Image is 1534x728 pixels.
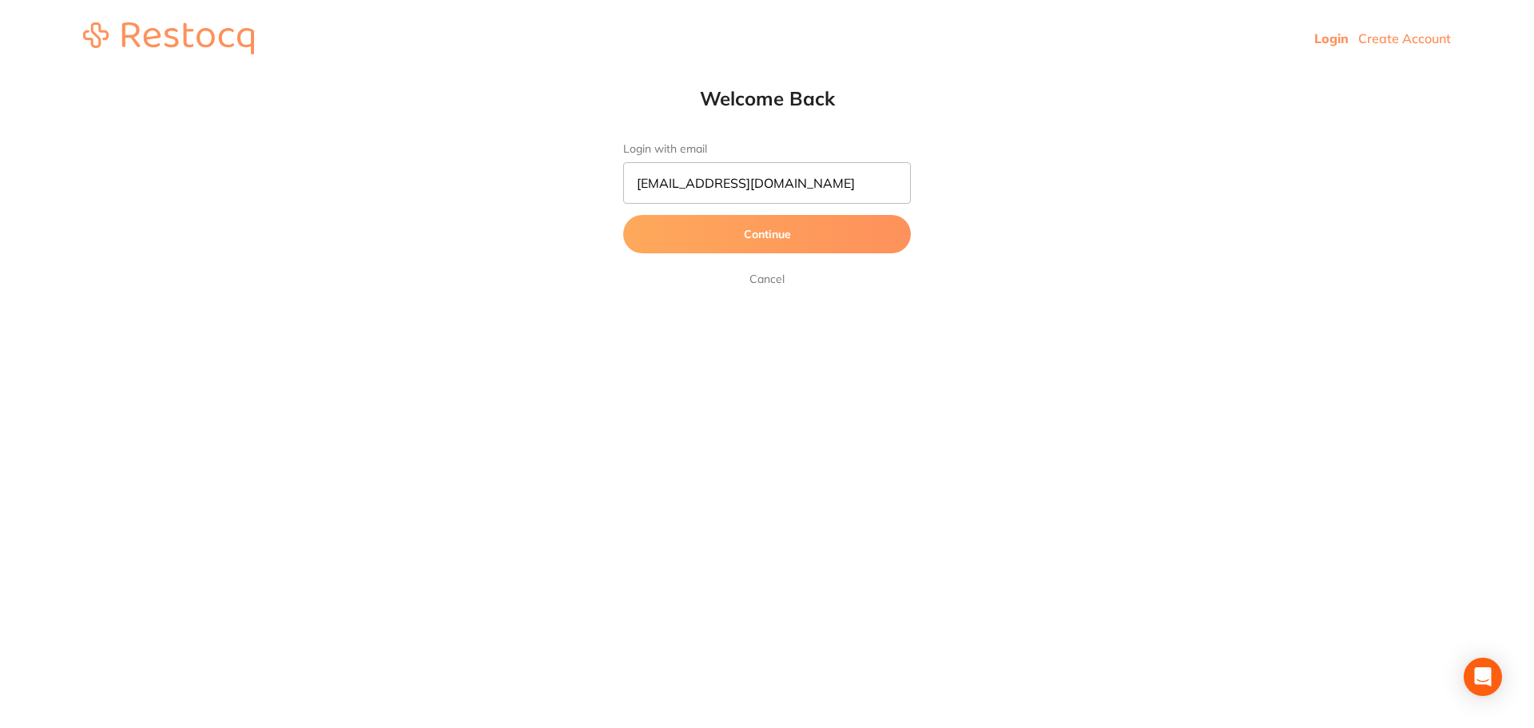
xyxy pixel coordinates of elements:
label: Login with email [623,142,911,156]
button: Continue [623,215,911,253]
a: Cancel [746,269,788,288]
div: Open Intercom Messenger [1464,658,1502,696]
img: restocq_logo.svg [83,22,254,54]
h1: Welcome Back [591,86,943,110]
a: Create Account [1358,30,1451,46]
a: Login [1314,30,1349,46]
